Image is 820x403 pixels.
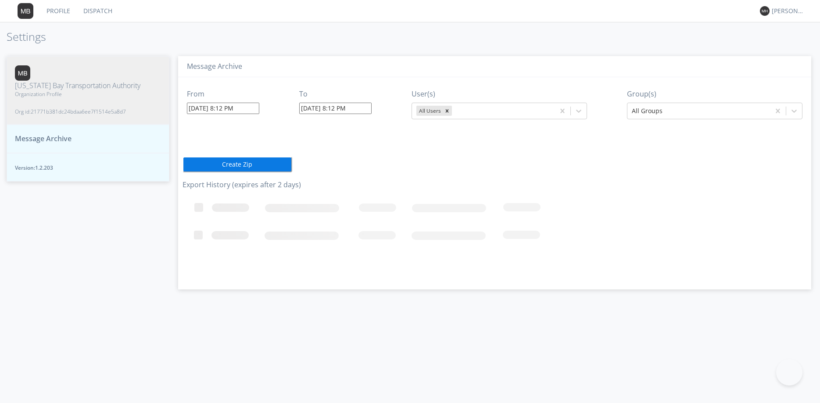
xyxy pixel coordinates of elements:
[15,81,140,91] span: [US_STATE] Bay Transportation Authority
[15,108,140,115] span: Org id: 21771b381dc24bdaa6ee7f1514e5a8d7
[772,7,805,15] div: [PERSON_NAME]
[7,56,169,125] button: [US_STATE] Bay Transportation AuthorityOrganization ProfileOrg id:21771b381dc24bdaa6ee7f1514e5a8d7
[187,90,259,98] h3: From
[442,106,452,116] div: Remove All Users
[15,164,161,171] span: Version: 1.2.203
[7,153,169,182] button: Version:1.2.203
[627,90,802,98] h3: Group(s)
[18,3,33,19] img: 373638.png
[416,106,442,116] div: All Users
[776,359,802,385] iframe: Toggle Customer Support
[183,157,292,172] button: Create Zip
[7,125,169,153] button: Message Archive
[15,134,72,144] span: Message Archive
[412,90,587,98] h3: User(s)
[15,65,30,81] img: 373638.png
[299,90,372,98] h3: To
[15,90,140,98] span: Organization Profile
[760,6,770,16] img: 373638.png
[187,63,802,71] h3: Message Archive
[183,181,807,189] h3: Export History (expires after 2 days)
